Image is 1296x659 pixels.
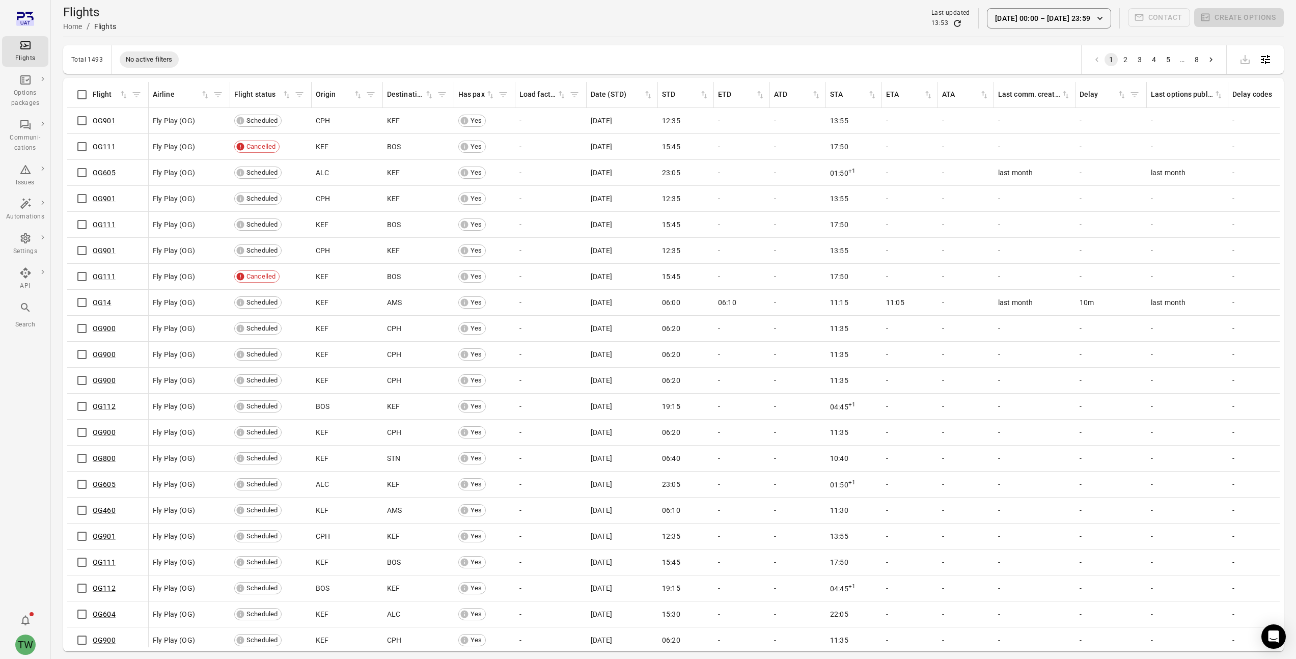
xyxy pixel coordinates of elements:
[387,89,434,100] div: Sort by destination in ascending order
[718,271,766,282] div: -
[1235,54,1255,64] span: Please make a selection to export
[15,635,36,655] div: TW
[591,168,612,178] span: [DATE]
[567,87,582,102] button: Filter by load factor
[458,89,495,100] div: Sort by has pax in ascending order
[1232,271,1295,282] div: -
[591,297,612,308] span: [DATE]
[519,168,583,178] div: -
[2,298,48,333] button: Search
[774,89,811,100] div: ATD
[1232,194,1295,204] div: -
[93,610,116,618] a: OG604
[1151,245,1224,256] div: -
[2,195,48,225] a: Automations
[153,116,195,126] span: Fly Play (OG)
[129,87,144,102] button: Filter by flight
[363,87,378,102] button: Filter by origin
[519,194,583,204] div: -
[153,168,195,178] span: Fly Play (OG)
[243,168,281,178] span: Scheduled
[830,323,848,334] span: 11:35
[6,320,44,330] div: Search
[467,142,485,152] span: Yes
[942,297,990,308] div: -
[292,87,307,102] span: Filter by flight status
[94,21,116,32] div: Flights
[830,89,877,100] span: STA
[1151,168,1186,178] span: last month
[467,271,485,282] span: Yes
[63,22,82,31] a: Home
[153,89,210,100] span: Airline
[718,116,766,126] div: -
[1204,53,1218,66] button: Go to next page
[662,349,680,360] span: 06:20
[774,297,822,308] div: -
[886,89,933,100] div: Sort by ETA in ascending order
[93,584,116,592] a: OG112
[1080,116,1143,126] div: -
[243,323,281,334] span: Scheduled
[2,71,48,112] a: Options packages
[830,297,848,308] span: 11:15
[234,89,282,100] div: Flight status
[153,297,195,308] span: Fly Play (OG)
[1080,245,1143,256] div: -
[774,245,822,256] div: -
[2,116,48,156] a: Communi-cations
[662,271,680,282] span: 15:45
[387,116,400,126] span: KEF
[467,323,485,334] span: Yes
[591,116,612,126] span: [DATE]
[1080,89,1117,100] div: Delay
[886,219,934,230] div: -
[495,87,511,102] button: Filter by has pax
[886,116,934,126] div: -
[1133,53,1146,66] button: Go to page 3
[662,194,680,204] span: 12:35
[519,142,583,152] div: -
[234,89,292,100] span: Flight status
[6,53,44,64] div: Flights
[316,116,330,126] span: CPH
[316,194,330,204] span: CPH
[467,116,485,126] span: Yes
[1232,219,1295,230] div: -
[387,89,424,100] div: Destination
[93,558,116,566] a: OG111
[1232,245,1295,256] div: -
[998,116,1071,126] div: -
[998,89,1071,100] span: Last comm. created
[519,89,567,100] div: Sort by load factor in ascending order
[1232,89,1295,100] div: Delay codes
[120,54,179,65] span: No active filters
[830,89,867,100] div: STA
[1232,142,1295,152] div: -
[942,271,990,282] div: -
[2,36,48,67] a: Flights
[519,349,583,360] div: -
[387,219,401,230] span: BOS
[316,245,330,256] span: CPH
[998,271,1071,282] div: -
[6,212,44,222] div: Automations
[93,143,116,151] a: OG111
[591,89,653,100] div: Sort by date (STD) in ascending order
[1151,89,1224,100] div: Sort by last options package published in ascending order
[774,116,822,126] div: -
[942,89,989,100] div: Sort by ATA in ascending order
[1190,53,1203,66] button: Go to page 8
[387,271,401,282] span: BOS
[1151,323,1224,334] div: -
[886,194,934,204] div: -
[591,349,612,360] span: [DATE]
[387,194,400,204] span: KEF
[1080,194,1143,204] div: -
[591,89,643,100] div: Date (STD)
[1194,8,1284,29] span: Please make a selection to create an option package
[387,89,434,100] span: Destination
[93,454,116,462] a: OG800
